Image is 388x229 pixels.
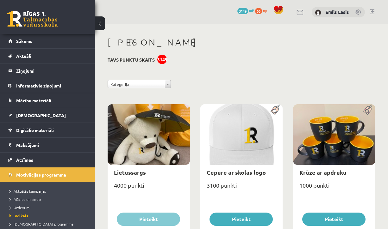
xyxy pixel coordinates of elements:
[9,205,30,210] span: Uzdevumi
[16,172,66,178] span: Motivācijas programma
[8,108,87,123] a: [DEMOGRAPHIC_DATA]
[8,63,87,78] a: Ziņojumi
[16,157,33,163] span: Atzīmes
[8,78,87,93] a: Informatīvie ziņojumi
[200,180,283,196] div: 3100 punkti
[293,180,375,196] div: 1000 punkti
[9,188,89,194] a: Aktuālās kampaņas
[9,221,89,227] a: [DEMOGRAPHIC_DATA] programma
[9,189,46,194] span: Aktuālās kampaņas
[207,169,266,176] a: Cepure ar skolas logo
[249,8,254,13] span: mP
[8,49,87,63] a: Aktuāli
[8,153,87,167] a: Atzīmes
[108,180,190,196] div: 4000 punkti
[114,169,146,176] a: Lietussargs
[108,57,155,63] h3: Tavs punktu skaits
[9,197,41,202] span: Mācies un ziedo
[16,98,51,103] span: Mācību materiāli
[263,8,267,13] span: xp
[237,8,248,14] span: 3149
[9,213,28,218] span: Veikals
[302,213,366,226] button: Pieteikt
[9,221,73,226] span: [DEMOGRAPHIC_DATA] programma
[9,205,89,210] a: Uzdevumi
[16,127,54,133] span: Digitālie materiāli
[8,123,87,137] a: Digitālie materiāli
[117,213,180,226] button: Pieteikt
[8,93,87,108] a: Mācību materiāli
[237,8,254,13] a: 3149 mP
[299,169,347,176] a: Krūze ar apdruku
[16,38,32,44] span: Sākums
[110,80,162,88] span: Kategorija
[315,9,321,16] img: Emīls Lasis
[16,63,87,78] legend: Ziņojumi
[9,213,89,219] a: Veikals
[108,80,171,88] a: Kategorija
[16,112,66,118] span: [DEMOGRAPHIC_DATA]
[108,37,375,48] h1: [PERSON_NAME]
[7,11,58,27] a: Rīgas 1. Tālmācības vidusskola
[210,213,273,226] button: Pieteikt
[8,138,87,152] a: Maksājumi
[8,167,87,182] a: Motivācijas programma
[16,78,87,93] legend: Informatīvie ziņojumi
[9,196,89,202] a: Mācies un ziedo
[255,8,262,14] span: 66
[16,53,31,59] span: Aktuāli
[268,104,283,115] img: Populāra prece
[8,34,87,48] a: Sākums
[361,104,375,115] img: Populāra prece
[16,138,87,152] legend: Maksājumi
[157,55,167,64] div: 3149
[325,9,349,15] a: Emīls Lasis
[255,8,270,13] a: 66 xp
